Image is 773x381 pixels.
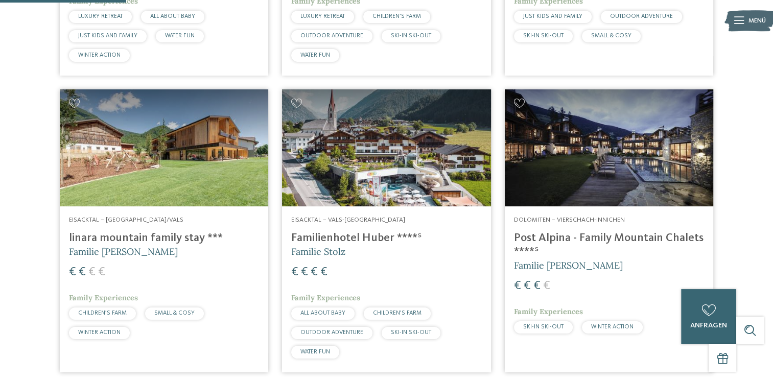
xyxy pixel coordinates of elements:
[291,231,481,245] h4: Familienhotel Huber ****ˢ
[98,266,105,278] span: €
[69,246,178,257] span: Familie [PERSON_NAME]
[150,13,195,19] span: ALL ABOUT BABY
[300,310,345,316] span: ALL ABOUT BABY
[291,217,405,223] span: Eisacktal – Vals-[GEOGRAPHIC_DATA]
[291,246,345,257] span: Familie Stolz
[300,349,330,355] span: WATER FUN
[282,89,490,207] img: Familienhotels gesucht? Hier findet ihr die besten!
[311,266,318,278] span: €
[373,310,421,316] span: CHILDREN’S FARM
[523,33,564,39] span: SKI-IN SKI-OUT
[690,322,727,329] span: anfragen
[154,310,195,316] span: SMALL & COSY
[301,266,308,278] span: €
[372,13,421,19] span: CHILDREN’S FARM
[69,293,138,302] span: Family Experiences
[514,231,704,259] h4: Post Alpina - Family Mountain Chalets ****ˢ
[69,217,183,223] span: Eisacktal – [GEOGRAPHIC_DATA]/Vals
[300,52,330,58] span: WATER FUN
[300,33,363,39] span: OUTDOOR ADVENTURE
[300,329,363,336] span: OUTDOOR ADVENTURE
[523,324,564,330] span: SKI-IN SKI-OUT
[591,33,631,39] span: SMALL & COSY
[60,89,268,207] img: Familienhotels gesucht? Hier findet ihr die besten!
[320,266,327,278] span: €
[291,266,298,278] span: €
[533,280,541,292] span: €
[514,307,583,316] span: Family Experiences
[543,280,550,292] span: €
[514,217,625,223] span: Dolomiten – Vierschach-Innichen
[514,280,521,292] span: €
[291,293,360,302] span: Family Experiences
[69,231,259,245] h4: linara mountain family stay ***
[282,89,490,372] a: Familienhotels gesucht? Hier findet ihr die besten! Eisacktal – Vals-[GEOGRAPHIC_DATA] Familienho...
[610,13,673,19] span: OUTDOOR ADVENTURE
[60,89,268,372] a: Familienhotels gesucht? Hier findet ihr die besten! Eisacktal – [GEOGRAPHIC_DATA]/Vals linara mou...
[391,329,431,336] span: SKI-IN SKI-OUT
[523,13,582,19] span: JUST KIDS AND FAMILY
[591,324,634,330] span: WINTER ACTION
[78,329,121,336] span: WINTER ACTION
[78,310,127,316] span: CHILDREN’S FARM
[78,33,137,39] span: JUST KIDS AND FAMILY
[88,266,96,278] span: €
[69,266,76,278] span: €
[79,266,86,278] span: €
[505,89,713,207] img: Post Alpina - Family Mountain Chalets ****ˢ
[165,33,195,39] span: WATER FUN
[300,13,345,19] span: LUXURY RETREAT
[505,89,713,372] a: Familienhotels gesucht? Hier findet ihr die besten! Dolomiten – Vierschach-Innichen Post Alpina -...
[524,280,531,292] span: €
[681,289,736,344] a: anfragen
[78,13,123,19] span: LUXURY RETREAT
[391,33,431,39] span: SKI-IN SKI-OUT
[78,52,121,58] span: WINTER ACTION
[514,259,623,271] span: Familie [PERSON_NAME]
